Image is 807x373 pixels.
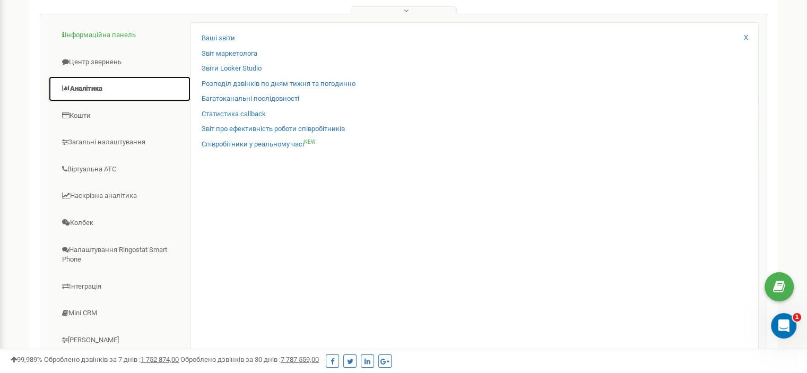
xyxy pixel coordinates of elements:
iframe: Intercom live chat [771,313,796,339]
a: Центр звернень [48,49,191,75]
a: Інтеграція [48,274,191,300]
span: Оброблено дзвінків за 30 днів : [180,355,319,363]
a: X [744,33,748,43]
a: Звіти Looker Studio [202,64,262,74]
span: Оброблено дзвінків за 7 днів : [44,355,179,363]
a: Співробітники у реальному часіNEW [202,140,316,150]
a: Розподіл дзвінків по дням тижня та погодинно [202,79,355,89]
a: Інформаційна панель [48,22,191,48]
span: 1 [793,313,801,322]
a: Загальні налаштування [48,129,191,155]
u: 1 752 874,00 [141,355,179,363]
a: Віртуальна АТС [48,157,191,183]
a: Налаштування Ringostat Smart Phone [48,237,191,273]
a: Звіт про ефективність роботи співробітників [202,124,345,134]
sup: NEW [304,139,316,145]
a: Колбек [48,210,191,236]
a: Наскрізна аналітика [48,183,191,209]
a: Аналiтика [48,76,191,102]
u: 7 787 559,00 [281,355,319,363]
a: Ваші звіти [202,33,235,44]
a: Mini CRM [48,300,191,326]
a: [PERSON_NAME] [48,327,191,353]
a: Кошти [48,103,191,129]
a: Звіт маркетолога [202,49,257,59]
a: Статистика callback [202,109,266,119]
span: 99,989% [11,355,42,363]
a: Багатоканальні послідовності [202,94,299,104]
